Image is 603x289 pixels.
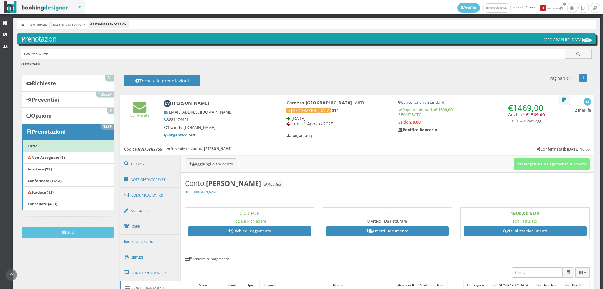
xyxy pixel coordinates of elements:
strong: € 1500,00 [435,107,453,113]
input: Cerca [512,267,562,278]
b: Bonifico Bancario [398,127,437,132]
button: CRM [22,227,114,238]
h3: Conto: [185,179,590,187]
span: Lun 11 Agosto 2025 [291,121,333,127]
a: [URL][DOMAIN_NAME] [185,190,218,194]
span: 31 [105,75,114,81]
a: Preventivi 135624 [22,91,114,108]
h5: [EMAIL_ADDRESS][DOMAIN_NAME] [164,110,265,114]
button: Registra un Pagamento Ricevuto [514,158,590,169]
a: Conto Prenotazione [120,265,181,281]
small: richieste di pagamento [192,257,229,261]
a: In attesa (27) [22,163,114,175]
a: Non Assegnate (1) [22,152,114,164]
b: Scadute (12) [28,190,54,195]
b: Camera [GEOGRAPHIC_DATA] [286,100,352,106]
a: Profilo [457,3,480,13]
a: Gestione Struttura [52,21,87,28]
a: Emetti Documento [326,226,449,236]
a: Tutte [22,140,114,152]
b: Cancellate (453) [28,201,57,206]
b: Opzioni [31,112,52,119]
span: € [526,112,545,118]
h5: Pagamento pari a REGISTRATO [398,108,546,117]
a: Note Operatore (31) [120,171,181,188]
a: Comunicazioni (2) [120,187,181,203]
input: Ricerca cliente - (inserisci il codice, il nome, il cognome, il numero di telefono o la mail) [21,49,565,59]
a: Visualizza documenti [464,226,587,236]
h5: ( 40, 40, 40 ) [286,134,312,138]
a: Opzioni 0 [22,108,114,124]
h5: 2 mesi fa [575,108,591,113]
b: 1500,00 EUR [510,210,540,216]
a: Richiedi Pagamento [188,226,311,236]
b: Richieste [32,80,56,87]
button: 3Notifiche [537,3,566,13]
b: GW75Y82756 [138,147,162,152]
button: Modifica [263,181,283,187]
b: Tutte [28,143,38,148]
b: Preventivi [32,96,59,103]
span: martedì, 12 agosto [457,3,567,13]
a: Servizi [120,250,181,266]
h5: Confermata il: [DATE] 10:56 [537,147,590,152]
b: 314 [332,108,339,113]
h3: -- [326,210,449,216]
h5: Tot. Fatturato [464,219,587,224]
b: Non Assegnate (1) [28,155,65,160]
h5: [DOMAIN_NAME] [164,125,265,130]
div: Colonne [575,267,590,278]
b: [PERSON_NAME] [206,179,261,188]
b: 1 risultati [22,61,39,66]
span: € [508,102,543,114]
img: BookingDesigner.com [4,1,68,13]
a: Sistemazione [120,234,181,250]
b: Prenotazioni [32,128,66,135]
h4: Torna alle prenotazioni [131,78,193,88]
h6: | Preventivo inviato da: [165,147,232,151]
h5: [GEOGRAPHIC_DATA] [543,37,592,42]
a: Richieste 31 [22,75,114,92]
b: In attesa (27) [28,166,52,171]
b: 3 [540,5,546,11]
a: Ospiti [120,218,181,235]
button: Columns [575,267,590,278]
h5: Saldo: [398,120,546,125]
b: Tramite: [164,125,184,130]
small: + 31,00 € di costi agg. [508,119,542,123]
h5: Pagina 1 di 1 [550,76,573,81]
h3: 0,00 EUR [188,210,311,216]
span: 1569,00 [529,112,545,118]
h4: Anzichè: [508,100,546,123]
a: Dettagli [120,156,181,172]
h5: 0 Articoli Da Fatturare [326,219,449,224]
a: Prenotazioni 1539 [22,124,114,140]
h5: 3881174421 [164,117,265,122]
img: ea773b7e7d3611ed9c9d0608f5526cb6.png [583,38,592,42]
a: Cancellate (453) [22,198,114,210]
b: [PERSON_NAME] [204,146,232,151]
li: Gestione Prenotazioni [89,21,129,28]
a: Dashboard [29,21,49,28]
b: Confermate (1512) [28,178,62,183]
img: Ermelinda Velo [164,100,171,107]
a: 1 [579,74,588,82]
h5: - [286,108,390,113]
button: Aggiungi altro conto [185,158,237,169]
a: [PERSON_NAME] [483,3,511,13]
span: 1469,00 [513,102,543,114]
span: [DATE] [291,115,306,121]
span: In [GEOGRAPHIC_DATA] [286,108,331,113]
h5: Cancellazione Standard [398,100,546,105]
button: Torna alle prenotazioni [124,75,200,86]
a: Scadute (12) [22,186,114,198]
a: Anagrafica [120,203,181,219]
strong: € 0,00 [410,119,421,125]
span: 135624 [96,92,114,97]
b: Sorgente: [164,132,185,138]
b: [PERSON_NAME] [172,100,209,106]
h5: direct [164,133,265,137]
h4: - AIFB [286,100,390,105]
h6: ( ) [21,62,592,66]
h4: 3 [185,256,590,261]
